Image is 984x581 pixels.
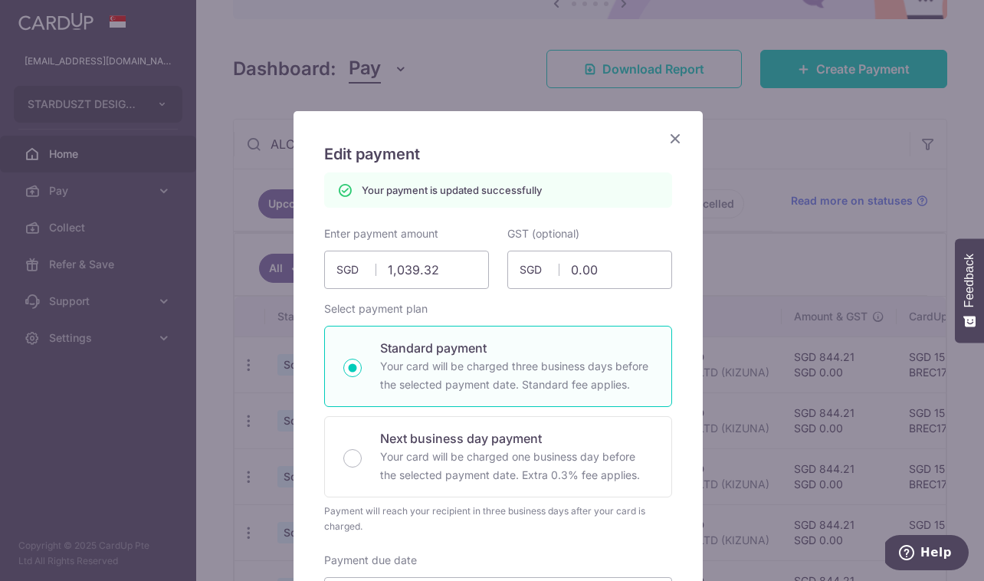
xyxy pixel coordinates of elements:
[324,504,672,534] div: Payment will reach your recipient in three business days after your card is charged.
[955,238,984,343] button: Feedback - Show survey
[324,553,417,568] label: Payment due date
[380,357,653,394] p: Your card will be charged three business days before the selected payment date. Standard fee appl...
[380,339,653,357] p: Standard payment
[507,226,579,241] label: GST (optional)
[380,429,653,448] p: Next business day payment
[362,182,542,198] p: Your payment is updated successfully
[324,301,428,317] label: Select payment plan
[324,142,672,166] h5: Edit payment
[324,251,489,289] input: 0.00
[963,254,976,307] span: Feedback
[885,535,969,573] iframe: Opens a widget where you can find more information
[666,130,684,148] button: Close
[324,226,438,241] label: Enter payment amount
[507,251,672,289] input: 0.00
[336,262,376,277] span: SGD
[520,262,559,277] span: SGD
[380,448,653,484] p: Your card will be charged one business day before the selected payment date. Extra 0.3% fee applies.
